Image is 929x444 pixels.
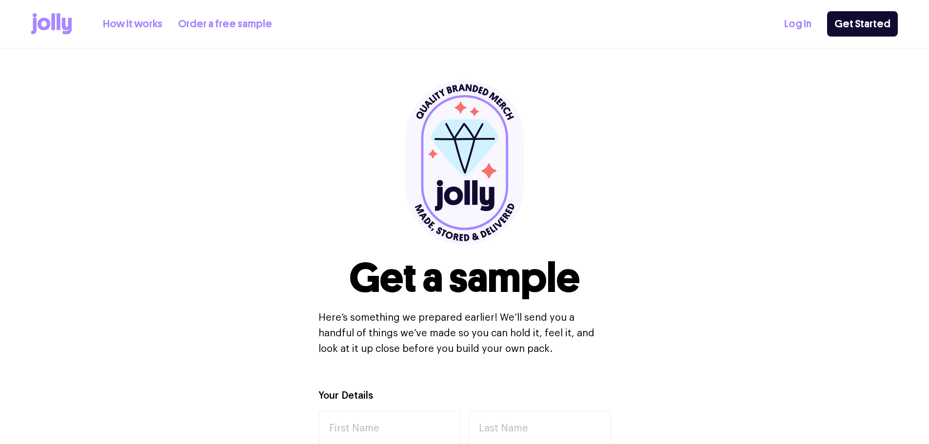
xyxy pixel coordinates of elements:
p: Here’s something we prepared earlier! We’ll send you a handful of things we’ve made so you can ho... [318,310,611,357]
a: Get Started [827,11,898,37]
h1: Get a sample [349,257,580,298]
a: How it works [103,16,162,32]
label: Your Details [318,389,373,403]
a: Log In [784,16,811,32]
a: Order a free sample [178,16,272,32]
